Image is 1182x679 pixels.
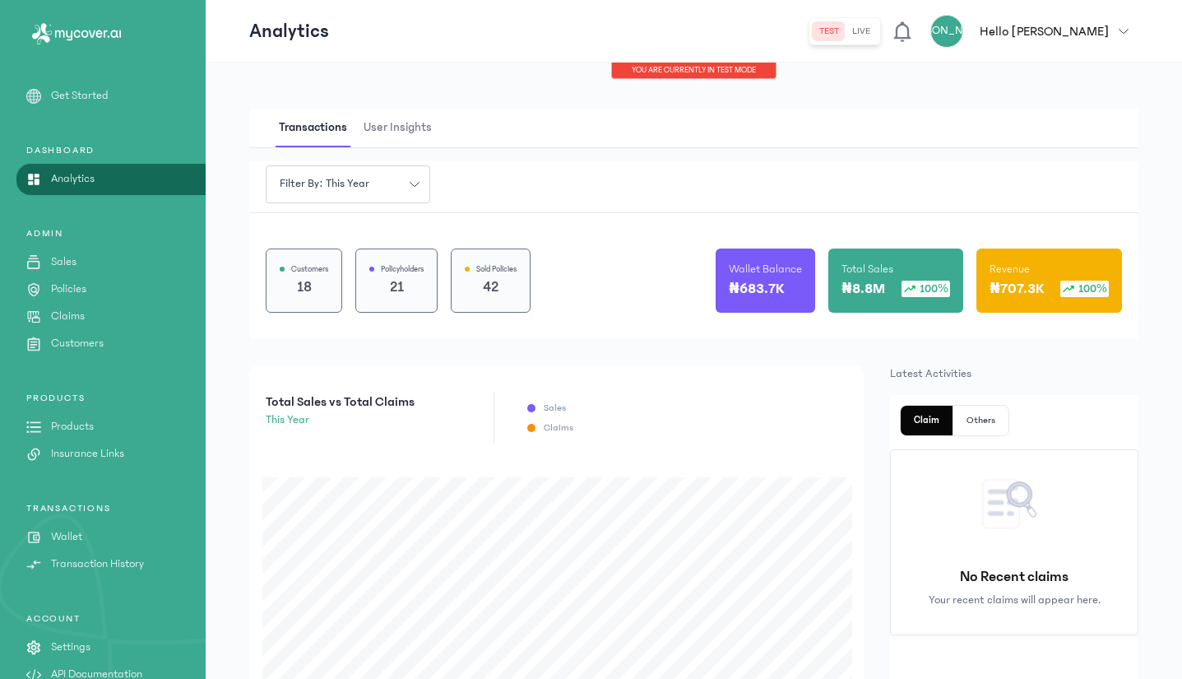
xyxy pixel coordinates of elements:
[990,277,1044,300] p: ₦707.3K
[51,335,104,352] p: Customers
[51,87,109,105] p: Get Started
[291,263,328,276] p: Customers
[280,276,328,299] p: 18
[51,418,94,435] p: Products
[276,109,350,147] span: Transactions
[953,406,1008,435] button: Others
[813,21,846,41] button: test
[960,565,1068,588] p: No Recent claims
[841,261,893,277] p: Total Sales
[51,556,144,573] p: Transaction History
[465,276,517,299] p: 42
[890,365,1138,382] p: Latest Activities
[276,109,360,147] button: Transactions
[266,392,415,412] p: Total Sales vs Total Claims
[846,21,877,41] button: live
[930,15,963,48] div: [PERSON_NAME]
[266,165,430,203] button: Filter by: this year
[51,639,90,656] p: Settings
[369,276,424,299] p: 21
[51,281,86,298] p: Policies
[729,261,802,277] p: Wallet Balance
[51,445,124,463] p: Insurance Links
[611,63,776,79] div: You are currently in TEST MODE
[360,109,445,147] button: User Insights
[929,592,1101,608] p: Your recent claims will appear here.
[930,15,1138,48] button: [PERSON_NAME]Hello [PERSON_NAME]
[544,402,566,415] p: Sales
[360,109,435,147] span: User Insights
[902,281,950,297] div: 100%
[476,263,517,276] p: Sold Policies
[51,528,82,546] p: Wallet
[841,277,885,300] p: ₦8.8M
[729,277,784,300] p: ₦683.7K
[249,18,329,44] p: Analytics
[990,261,1030,277] p: Revenue
[51,253,76,271] p: Sales
[1060,281,1109,297] div: 100%
[51,170,95,188] p: Analytics
[381,263,424,276] p: Policyholders
[980,21,1109,41] p: Hello [PERSON_NAME]
[266,412,415,429] p: this year
[544,421,573,435] p: Claims
[901,406,953,435] button: Claim
[270,175,379,193] span: Filter by: this year
[51,308,85,325] p: Claims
